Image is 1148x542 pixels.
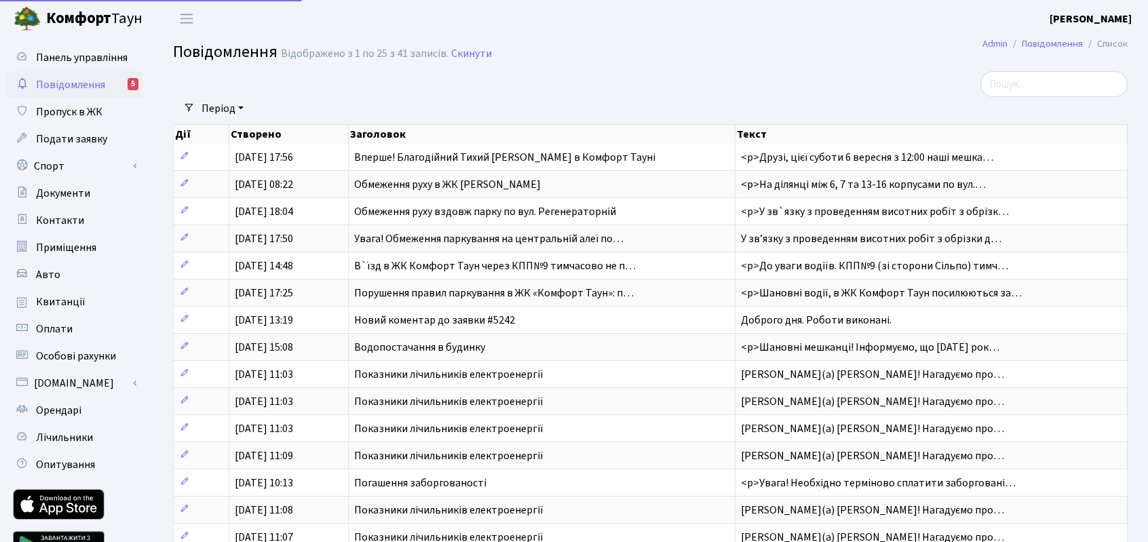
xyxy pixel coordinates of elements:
span: <p>Шановні водії, в ЖК Комфорт Таун посилюються за… [741,286,1022,301]
th: Текст [735,125,1128,144]
span: [PERSON_NAME](а) [PERSON_NAME]! Нагадуємо про… [741,421,1004,436]
span: Порушення правил паркування в ЖК «Комфорт Таун»: п… [354,286,634,301]
a: Авто [7,261,142,288]
a: Приміщення [7,234,142,261]
span: Показники лічильників електроенергії [354,421,543,436]
a: Подати заявку [7,125,142,153]
th: Дії [174,125,229,144]
a: Лічильники [7,424,142,451]
span: [PERSON_NAME](а) [PERSON_NAME]! Нагадуємо про… [741,448,1004,463]
span: Показники лічильників електроенергії [354,503,543,518]
span: Показники лічильників електроенергії [354,367,543,382]
a: Скинути [451,47,492,60]
span: [DATE] 11:03 [235,421,293,436]
a: [PERSON_NAME] [1050,11,1132,27]
span: Лічильники [36,430,93,445]
th: Створено [229,125,349,144]
span: Авто [36,267,60,282]
span: Новий коментар до заявки #5242 [354,313,515,328]
a: Опитування [7,451,142,478]
span: <p>Друзі, цієї суботи 6 вересня з 12:00 наші мешка… [741,150,993,165]
span: <p>На ділянці між 6, 7 та 13-16 корпусами по вул.… [741,177,986,192]
a: Контакти [7,207,142,234]
div: 5 [128,78,138,90]
span: <p>Шановні мешканці! Інформуємо, що [DATE] рок… [741,340,999,355]
span: Доброго дня. Роботи виконані. [741,313,892,328]
span: Погашення заборгованості [354,476,486,490]
th: Заголовок [349,125,735,144]
span: Оплати [36,322,73,336]
nav: breadcrumb [962,30,1148,58]
span: <p>Увага! Необхідно терміново сплатити заборговані… [741,476,1016,490]
a: Пропуск в ЖК [7,98,142,125]
a: Орендарі [7,397,142,424]
span: Документи [36,186,90,201]
span: Показники лічильників електроенергії [354,394,543,409]
img: logo.png [14,5,41,33]
span: Водопостачання в будинку [354,340,485,355]
span: [DATE] 11:08 [235,503,293,518]
span: [PERSON_NAME](а) [PERSON_NAME]! Нагадуємо про… [741,367,1004,382]
span: [PERSON_NAME](а) [PERSON_NAME]! Нагадуємо про… [741,503,1004,518]
span: [DATE] 11:03 [235,367,293,382]
input: Пошук... [980,71,1128,97]
span: Показники лічильників електроенергії [354,448,543,463]
span: Квитанції [36,294,85,309]
b: Комфорт [46,7,111,29]
span: [DATE] 17:56 [235,150,293,165]
button: Переключити навігацію [170,7,204,30]
span: У звʼязку з проведенням висотних робіт з обрізки д… [741,231,1001,246]
span: <p>У зв`язку з проведенням висотних робіт з обрізк… [741,204,1009,219]
div: Відображено з 1 по 25 з 41 записів. [281,47,448,60]
span: Пропуск в ЖК [36,104,102,119]
span: [PERSON_NAME](а) [PERSON_NAME]! Нагадуємо про… [741,394,1004,409]
b: [PERSON_NAME] [1050,12,1132,26]
span: [DATE] 08:22 [235,177,293,192]
li: Список [1083,37,1128,52]
span: Обмеження руху в ЖК [PERSON_NAME] [354,177,541,192]
span: Повідомлення [173,40,278,64]
span: Опитування [36,457,95,472]
span: [DATE] 18:04 [235,204,293,219]
span: <p>До уваги водіїв. КПП№9 (зі сторони Сільпо) тимч… [741,258,1008,273]
a: Панель управління [7,44,142,71]
span: Вперше! Благодійний Тихий [PERSON_NAME] в Комфорт Тауні [354,150,655,165]
span: [DATE] 11:09 [235,448,293,463]
a: Повідомлення5 [7,71,142,98]
span: Приміщення [36,240,96,255]
span: [DATE] 10:13 [235,476,293,490]
a: [DOMAIN_NAME] [7,370,142,397]
span: [DATE] 14:48 [235,258,293,273]
a: Повідомлення [1022,37,1083,51]
span: Подати заявку [36,132,107,147]
span: Таун [46,7,142,31]
span: [DATE] 15:08 [235,340,293,355]
span: Повідомлення [36,77,105,92]
span: Панель управління [36,50,128,65]
span: [DATE] 17:50 [235,231,293,246]
span: Особові рахунки [36,349,116,364]
a: Період [196,97,249,120]
span: [DATE] 17:25 [235,286,293,301]
a: Квитанції [7,288,142,315]
span: В`їзд в ЖК Комфорт Таун через КПП№9 тимчасово не п… [354,258,636,273]
a: Спорт [7,153,142,180]
span: Обмеження руху вздовж парку по вул. Регенераторній [354,204,616,219]
span: [DATE] 13:19 [235,313,293,328]
span: Орендарі [36,403,81,418]
a: Документи [7,180,142,207]
span: [DATE] 11:03 [235,394,293,409]
span: Контакти [36,213,84,228]
span: Увага! Обмеження паркування на центральній алеї по… [354,231,624,246]
a: Оплати [7,315,142,343]
a: Admin [982,37,1008,51]
a: Особові рахунки [7,343,142,370]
